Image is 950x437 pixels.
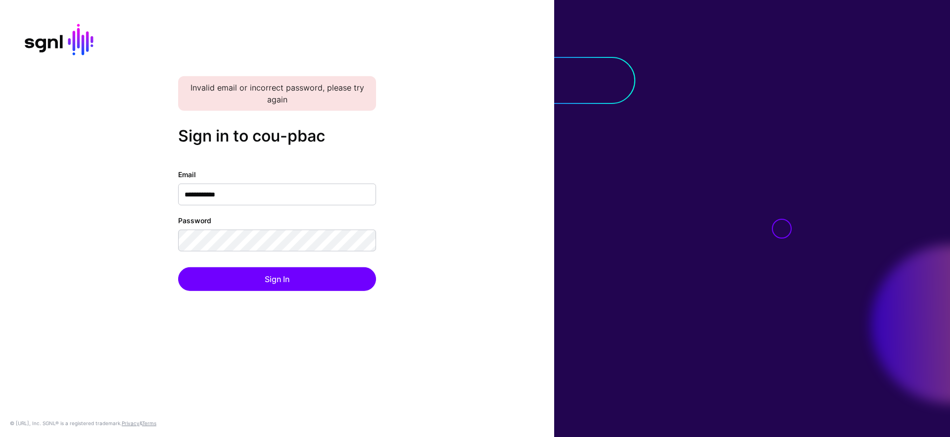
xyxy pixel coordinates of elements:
label: Email [178,169,196,180]
div: © [URL], Inc. SGNL® is a registered trademark. & [10,419,156,427]
label: Password [178,215,211,226]
button: Sign In [178,267,376,291]
a: Terms [142,420,156,426]
div: Invalid email or incorrect password, please try again [178,76,376,110]
a: Privacy [122,420,140,426]
h2: Sign in to cou-pbac [178,126,376,145]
